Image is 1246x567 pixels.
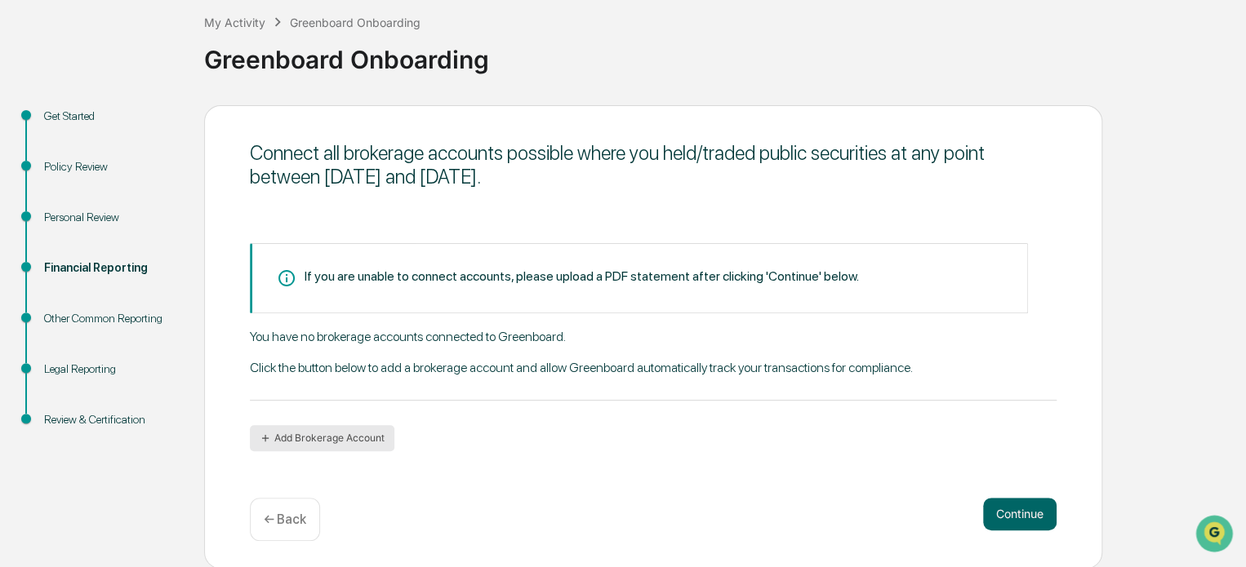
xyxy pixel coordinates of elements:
div: My Activity [204,16,265,29]
button: Continue [983,498,1057,530]
span: Pylon [162,277,198,289]
span: Attestations [135,206,202,222]
button: Add Brokerage Account [250,425,394,451]
a: 🗄️Attestations [112,199,209,228]
div: Greenboard Onboarding [204,32,1238,74]
button: Start new chat [278,130,297,149]
a: 🔎Data Lookup [10,230,109,259]
div: Other Common Reporting [44,310,178,327]
div: Policy Review [44,158,178,175]
div: Legal Reporting [44,361,178,378]
div: Connect all brokerage accounts possible where you held/traded public securities at any point betw... [250,141,1057,188]
div: Greenboard Onboarding [290,16,421,29]
div: We're available if you need us! [56,141,207,154]
span: Preclearance [33,206,105,222]
a: Powered byPylon [115,276,198,289]
iframe: Open customer support [1194,513,1238,557]
div: 🖐️ [16,207,29,220]
a: 🖐️Preclearance [10,199,112,228]
p: ← Back [264,512,306,527]
div: If you are unable to connect accounts, please upload a PDF statement after clicking 'Continue' be... [305,268,859,284]
div: Get Started [44,108,178,125]
p: How can we help? [16,34,297,60]
div: Financial Reporting [44,259,178,277]
img: 1746055101610-c473b297-6a78-478c-a979-82029cc54cd1 [16,125,46,154]
span: Data Lookup [33,237,103,253]
div: Personal Review [44,209,178,226]
div: Start new chat [56,125,268,141]
div: You have no brokerage accounts connected to Greenboard. Click the button below to add a brokerage... [250,329,1057,401]
div: 🗄️ [118,207,131,220]
div: 🔎 [16,238,29,251]
div: Review & Certification [44,411,178,428]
